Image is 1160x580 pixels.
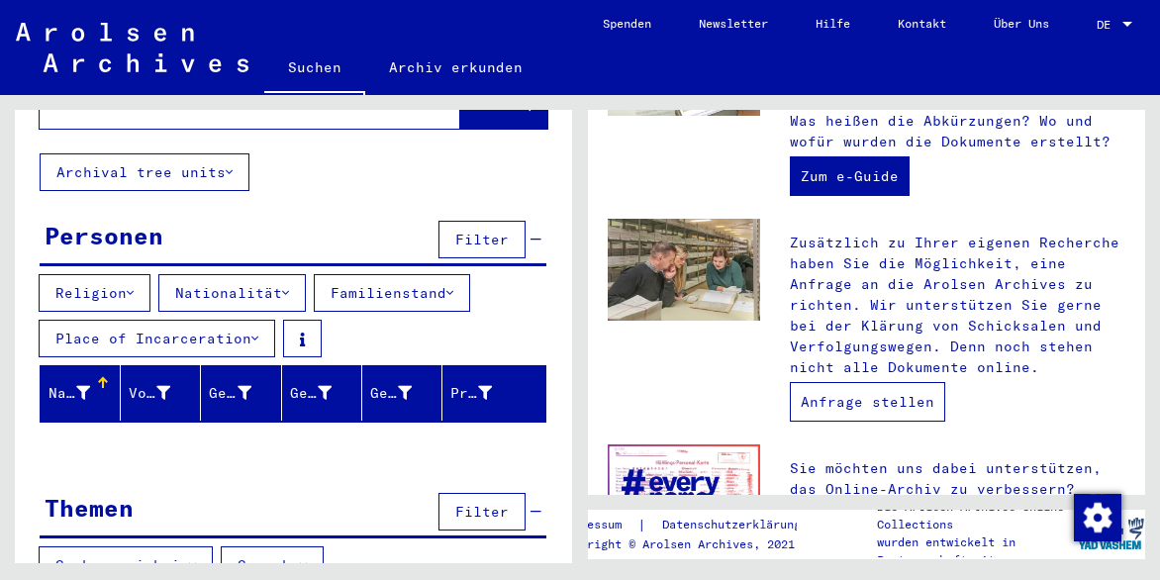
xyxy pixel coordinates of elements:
[48,377,120,409] div: Nachname
[45,218,163,253] div: Personen
[450,377,522,409] div: Prisoner #
[48,383,90,404] div: Nachname
[370,377,441,409] div: Geburtsdatum
[442,365,545,421] mat-header-cell: Prisoner #
[41,365,121,421] mat-header-cell: Nachname
[45,490,134,526] div: Themen
[121,365,201,421] mat-header-cell: Vorname
[1074,494,1121,541] img: Zustimmung ändern
[790,233,1125,378] p: Zusätzlich zu Ihrer eigenen Recherche haben Sie die Möglichkeit, eine Anfrage an die Arolsen Arch...
[559,515,824,535] div: |
[129,377,200,409] div: Vorname
[290,383,332,404] div: Geburt‏
[438,493,526,531] button: Filter
[559,535,824,553] p: Copyright © Arolsen Archives, 2021
[370,383,412,404] div: Geburtsdatum
[455,231,509,248] span: Filter
[455,503,509,521] span: Filter
[209,383,250,404] div: Geburtsname
[646,515,824,535] a: Datenschutzerklärung
[16,23,248,72] img: Arolsen_neg.svg
[290,377,361,409] div: Geburt‏
[314,274,470,312] button: Familienstand
[39,320,275,357] button: Place of Incarceration
[559,515,637,535] a: Impressum
[365,44,546,91] a: Archiv erkunden
[608,219,760,321] img: inquiries.jpg
[790,156,910,196] a: Zum e-Guide
[362,365,442,421] mat-header-cell: Geburtsdatum
[209,377,280,409] div: Geburtsname
[450,383,492,404] div: Prisoner #
[129,383,170,404] div: Vorname
[1097,18,1118,32] span: DE
[877,498,1076,533] p: Die Arolsen Archives Online-Collections
[438,221,526,258] button: Filter
[39,274,150,312] button: Religion
[790,382,945,422] a: Anfrage stellen
[201,365,281,421] mat-header-cell: Geburtsname
[158,274,306,312] button: Nationalität
[40,153,249,191] button: Archival tree units
[282,365,362,421] mat-header-cell: Geburt‏
[264,44,365,95] a: Suchen
[608,444,760,553] img: enc.jpg
[877,533,1076,569] p: wurden entwickelt in Partnerschaft mit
